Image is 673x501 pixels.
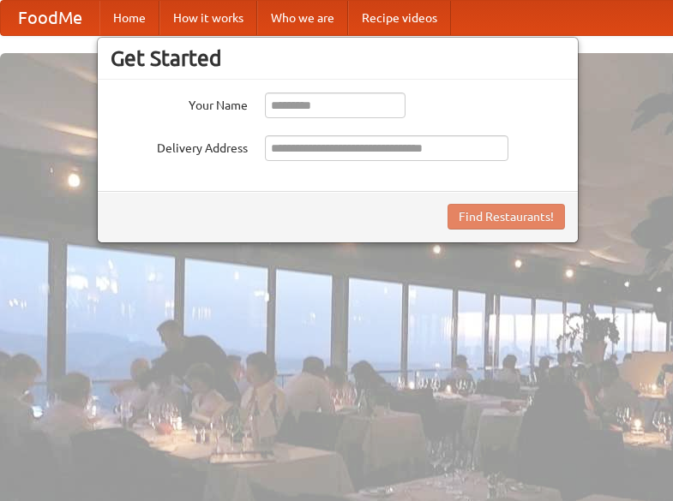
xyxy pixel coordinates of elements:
[111,45,565,71] h3: Get Started
[448,204,565,230] button: Find Restaurants!
[111,92,248,114] label: Your Name
[1,1,99,35] a: FoodMe
[111,135,248,157] label: Delivery Address
[348,1,451,35] a: Recipe videos
[159,1,257,35] a: How it works
[99,1,159,35] a: Home
[257,1,348,35] a: Who we are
